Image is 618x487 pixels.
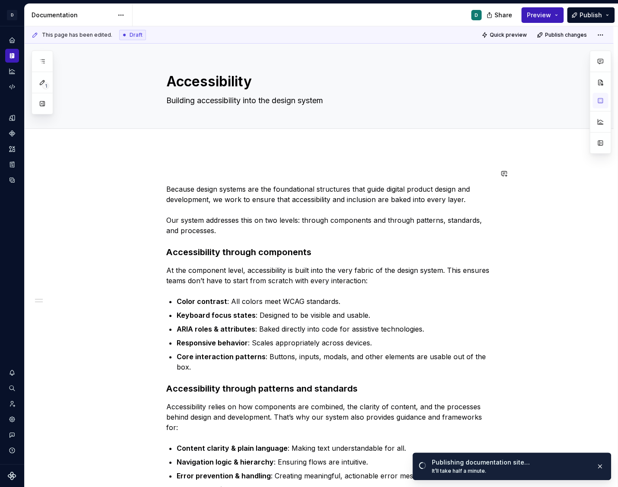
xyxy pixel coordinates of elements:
button: Publish [567,7,615,23]
div: D [475,12,478,19]
button: Preview [521,7,564,23]
div: D [7,10,17,20]
span: This page has been edited. [42,32,112,38]
p: : Making text understandable for all. [177,443,493,453]
p: : Creating meaningful, actionable error messages. [177,471,493,481]
a: Components [5,126,19,140]
p: : All colors meet WCAG standards. [177,296,493,307]
textarea: Building accessibility into the design system [165,94,491,108]
span: Preview [527,11,551,19]
button: Notifications [5,366,19,379]
button: Publish changes [534,29,591,41]
strong: Navigation logic & hierarchy [177,458,274,466]
p: : Baked directly into code for assistive technologies. [177,324,493,334]
span: Quick preview [490,32,527,38]
h3: Accessibility through patterns and standards [166,383,493,395]
a: Design tokens [5,111,19,125]
p: : Buttons, inputs, modals, and other elements are usable out of the box. [177,351,493,372]
textarea: Accessibility [165,71,491,92]
a: Settings [5,412,19,426]
span: Publish changes [545,32,587,38]
svg: Supernova Logo [8,471,16,480]
a: Data sources [5,173,19,187]
button: D [2,6,22,24]
p: : Designed to be visible and usable. [177,310,493,320]
p: : Ensuring flows are intuitive. [177,457,493,467]
a: Storybook stories [5,158,19,171]
p: Because design systems are the foundational structures that guide digital product design and deve... [166,184,493,236]
a: Analytics [5,64,19,78]
a: Invite team [5,397,19,411]
strong: Responsive behavior [177,338,248,347]
p: : Scales appropriately across devices. [177,338,493,348]
a: Documentation [5,49,19,63]
span: 1 [42,82,49,89]
strong: Content clarity & plain language [177,444,288,452]
button: Contact support [5,428,19,442]
button: Share [482,7,518,23]
div: Publishing documentation site… [432,458,589,467]
a: Assets [5,142,19,156]
span: Publish [580,11,602,19]
span: Draft [130,32,143,38]
strong: Color contrast [177,297,227,306]
strong: Keyboard focus states [177,311,256,319]
div: It’ll take half a minute. [432,468,589,474]
div: Documentation [32,11,113,19]
h3: Accessibility through components [166,246,493,258]
strong: Error prevention & handling [177,471,271,480]
strong: ARIA roles & attributes [177,325,255,333]
p: Accessibility relies on how components are combined, the clarity of content, and the processes be... [166,402,493,433]
a: Home [5,33,19,47]
button: Quick preview [479,29,531,41]
button: Search ⌘K [5,381,19,395]
a: Code automation [5,80,19,94]
span: Share [494,11,512,19]
strong: Core interaction patterns [177,352,266,361]
p: At the component level, accessibility is built into the very fabric of the design system. This en... [166,265,493,286]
